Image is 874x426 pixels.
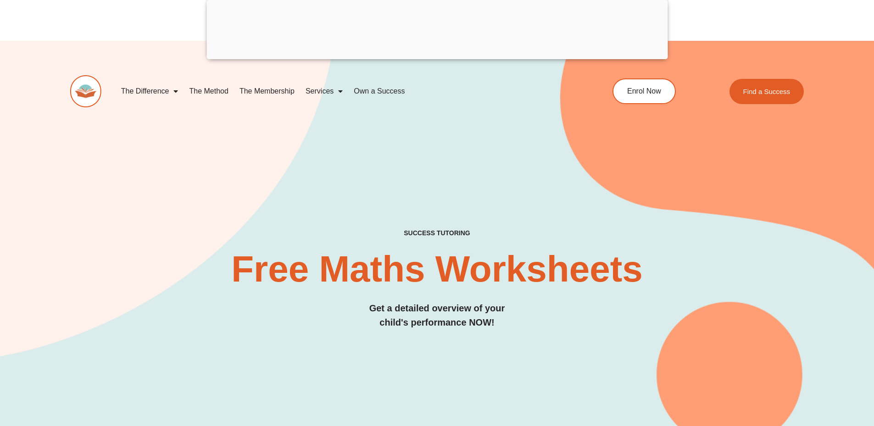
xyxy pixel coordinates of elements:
h3: Get a detailed overview of your child's performance NOW! [70,301,804,330]
a: Find a Success [729,79,804,104]
a: The Membership [234,81,300,102]
span: Find a Success [743,88,790,95]
a: Own a Success [348,81,410,102]
h4: SUCCESS TUTORING​ [70,229,804,237]
a: Enrol Now [612,78,676,104]
a: The Method [184,81,234,102]
a: Services [300,81,348,102]
a: The Difference [116,81,184,102]
h2: Free Maths Worksheets​ [70,251,804,288]
nav: Menu [116,81,571,102]
iframe: Chat Widget [721,322,874,426]
span: Enrol Now [627,88,661,95]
